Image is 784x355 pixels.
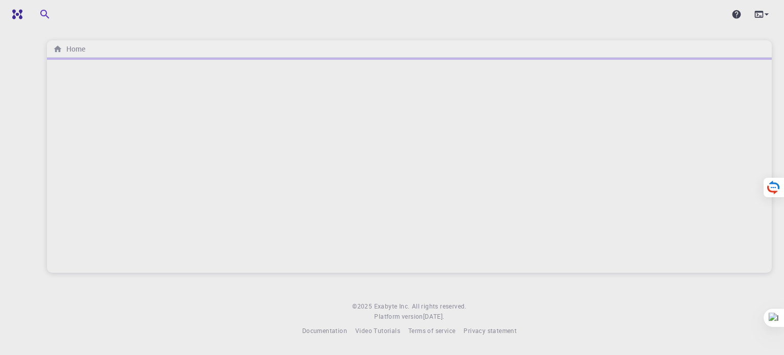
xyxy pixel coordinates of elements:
[463,326,517,336] a: Privacy statement
[423,312,445,320] span: [DATE] .
[374,312,423,322] span: Platform version
[355,326,400,335] span: Video Tutorials
[352,301,374,312] span: © 2025
[463,326,517,335] span: Privacy statement
[51,43,87,55] nav: breadcrumb
[374,301,410,312] a: Exabyte Inc.
[412,301,467,312] span: All rights reserved.
[374,302,410,310] span: Exabyte Inc.
[408,326,455,335] span: Terms of service
[408,326,455,336] a: Terms of service
[8,9,22,19] img: logo
[355,326,400,336] a: Video Tutorials
[302,326,347,335] span: Documentation
[62,43,85,55] h6: Home
[423,312,445,322] a: [DATE].
[302,326,347,336] a: Documentation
